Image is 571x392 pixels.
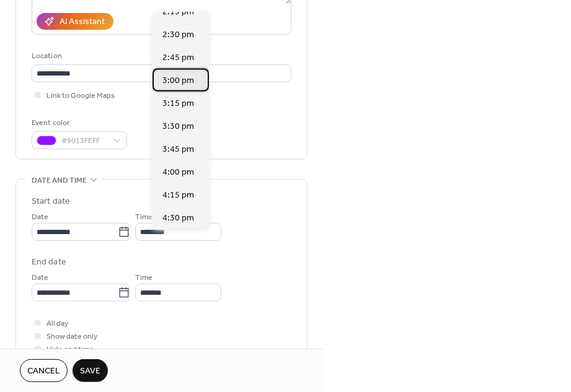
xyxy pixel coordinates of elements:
span: 2:15 pm [162,6,194,19]
span: Show date only [46,331,97,344]
span: All day [46,318,68,331]
span: #9013FEFF [61,135,107,148]
span: Date and time [32,174,87,187]
span: 4:00 pm [162,166,194,179]
button: AI Assistant [37,13,113,30]
span: 3:00 pm [162,74,194,87]
span: Time [135,272,153,285]
div: AI Assistant [60,16,105,29]
span: 3:45 pm [162,143,194,156]
span: Link to Google Maps [46,90,115,103]
span: Save [80,365,100,378]
span: 4:30 pm [162,212,194,225]
span: Date [32,211,48,224]
button: Save [73,359,108,382]
span: Time [135,211,153,224]
div: Start date [32,195,70,208]
div: Location [32,50,289,63]
span: 2:30 pm [162,28,194,41]
div: Event color [32,116,125,129]
div: End date [32,256,66,269]
span: Hide end time [46,344,94,357]
span: Cancel [27,365,60,378]
span: 3:15 pm [162,97,194,110]
span: 4:15 pm [162,189,194,202]
span: 3:30 pm [162,120,194,133]
span: Date [32,272,48,285]
span: 2:45 pm [162,51,194,64]
button: Cancel [20,359,68,382]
